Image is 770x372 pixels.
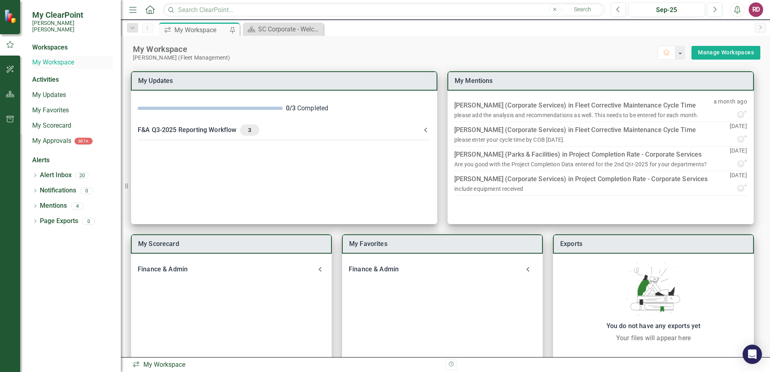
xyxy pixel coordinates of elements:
a: My Approvals [32,136,71,146]
div: Workspaces [32,43,68,52]
span: My ClearPoint [32,10,113,20]
div: You do not have any exports yet [557,320,750,332]
p: [DATE] [730,122,747,134]
div: 0 / 3 [286,104,296,113]
div: include equipment received [454,185,523,193]
a: Fleet Corrective Maintenance Cycle Time [575,126,696,134]
div: Sep-25 [631,5,702,15]
img: ClearPoint Strategy [4,9,18,23]
a: Page Exports [40,217,78,226]
div: SC Corporate - Welcome to ClearPoint [258,24,321,34]
div: Open Intercom Messenger [743,345,762,364]
button: Search [563,4,603,15]
a: My Updates [32,91,113,100]
div: My Workspace [133,44,658,54]
div: Activities [32,75,113,85]
a: Project Completion Rate - Corporate Services [575,175,708,183]
div: My Workspace [132,360,439,370]
a: SC Corporate - Welcome to ClearPoint [245,24,321,34]
div: [PERSON_NAME] (Parks & Facilities) in [454,149,702,160]
a: Mentions [40,201,67,211]
div: [PERSON_NAME] (Corporate Services) in [454,100,696,111]
a: Manage Workspaces [698,48,754,58]
div: 0 [82,218,95,225]
div: Finance & Admin [131,260,331,278]
p: a month ago [714,97,747,110]
a: My Mentions [455,77,493,85]
a: My Scorecard [32,121,113,130]
div: Finance & Admin [342,260,542,278]
div: Completed [286,104,431,113]
a: My Workspace [32,58,113,67]
a: Fleet Corrective Maintenance Cycle Time [575,101,696,109]
div: Finance & Admin [349,264,520,275]
button: Manage Workspaces [691,46,760,60]
span: 3 [243,126,256,134]
a: My Favorites [349,240,387,248]
button: RD [749,2,763,17]
div: please add the analysis and recommendations as well. This needs to be entered for each month. [454,111,699,119]
div: please enter your cycle time by COB [DATE]. [454,136,565,144]
p: [DATE] [730,147,747,159]
span: Search [574,6,591,12]
div: F&A Q3-2025 Reporting Workflow [138,124,421,136]
div: Finance & Admin [138,264,315,275]
div: 20 [76,172,89,179]
div: F&A Q3-2025 Reporting Workflow3 [131,120,437,141]
a: My Updates [138,77,173,85]
a: Alert Inbox [40,171,72,180]
a: My Scorecard [138,240,179,248]
button: Sep-25 [628,2,705,17]
div: Are you good with the Project Completion Data entered for the 2nd Qtr-2025 for your departments? [454,160,707,168]
div: My Workspace [174,25,228,35]
div: 4 [71,203,84,209]
div: [PERSON_NAME] (Corporate Services) in [454,174,708,185]
div: Alerts [32,156,113,165]
a: My Favorites [32,106,113,115]
a: Exports [560,240,582,248]
div: BETA [75,138,93,145]
small: [PERSON_NAME] [PERSON_NAME] [32,20,113,33]
input: Search ClearPoint... [163,3,605,17]
div: [PERSON_NAME] (Fleet Management) [133,54,658,61]
a: Notifications [40,186,76,195]
p: [DATE] [730,171,747,183]
a: Project Completion Rate - Corporate Services [569,151,702,158]
div: split button [691,46,760,60]
div: Your files will appear here [557,333,750,343]
div: [PERSON_NAME] (Corporate Services) in [454,124,696,136]
div: 0 [80,187,93,194]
